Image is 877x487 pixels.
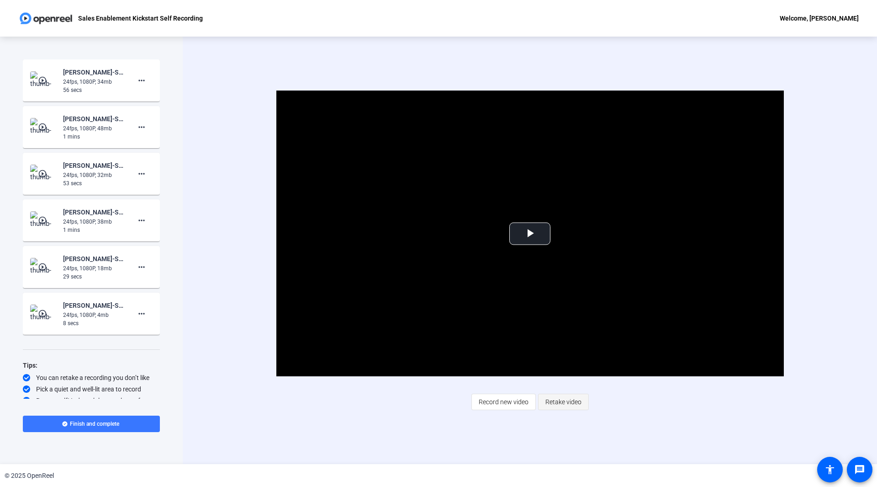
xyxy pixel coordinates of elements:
mat-icon: more_horiz [136,215,147,226]
div: 24fps, 1080P, 34mb [63,78,124,86]
div: Be yourself! It doesn’t have to be perfect [23,396,160,405]
span: Retake video [545,393,581,411]
img: thumb-nail [30,71,57,90]
div: 1 mins [63,133,124,141]
button: Record new video [471,394,536,410]
div: 1 mins [63,226,124,234]
div: 56 secs [63,86,124,94]
span: Finish and complete [70,420,119,428]
div: 29 secs [63,273,124,281]
div: [PERSON_NAME]-Sales Enablement Kickstart 2025-Sales Enablement Kickstart Self Recording-175554397... [63,300,124,311]
div: [PERSON_NAME]-Sales Enablement Kickstart 2025-Sales Enablement Kickstart Self Recording-175554765... [63,113,124,124]
mat-icon: play_circle_outline [38,216,49,225]
div: 24fps, 1080P, 18mb [63,264,124,273]
span: Record new video [479,393,528,411]
img: thumb-nail [30,258,57,276]
div: © 2025 OpenReel [5,471,54,481]
mat-icon: play_circle_outline [38,309,49,318]
div: [PERSON_NAME]-Sales Enablement Kickstart 2025-Sales Enablement Kickstart Self Recording-175554796... [63,67,124,78]
img: thumb-nail [30,118,57,136]
mat-icon: more_horiz [136,308,147,319]
div: Welcome, [PERSON_NAME] [780,13,859,24]
mat-icon: play_circle_outline [38,262,49,272]
div: 24fps, 1080P, 4mb [63,311,124,319]
div: 24fps, 1080P, 32mb [63,171,124,179]
p: Sales Enablement Kickstart Self Recording [78,13,203,24]
img: thumb-nail [30,165,57,183]
mat-icon: more_horiz [136,75,147,86]
mat-icon: play_circle_outline [38,76,49,85]
mat-icon: accessibility [824,464,835,475]
div: 8 secs [63,319,124,327]
mat-icon: message [854,464,865,475]
div: [PERSON_NAME]-Sales Enablement Kickstart 2025-Sales Enablement Kickstart Self Recording-175554729... [63,160,124,171]
img: OpenReel logo [18,9,74,27]
div: Tips: [23,360,160,371]
div: [PERSON_NAME]-Sales Enablement Kickstart 2025-Sales Enablement Kickstart Self Recording-175554619... [63,207,124,218]
mat-icon: more_horiz [136,122,147,133]
button: Finish and complete [23,416,160,432]
mat-icon: more_horiz [136,262,147,273]
button: Play Video [509,222,550,245]
mat-icon: play_circle_outline [38,123,49,132]
mat-icon: more_horiz [136,168,147,179]
div: 24fps, 1080P, 38mb [63,218,124,226]
button: Retake video [538,394,589,410]
div: Video Player [276,91,784,376]
div: Pick a quiet and well-lit area to record [23,385,160,394]
div: 24fps, 1080P, 48mb [63,124,124,133]
img: thumb-nail [30,305,57,323]
img: thumb-nail [30,211,57,230]
mat-icon: play_circle_outline [38,169,49,178]
div: 53 secs [63,179,124,187]
div: [PERSON_NAME]-Sales Enablement Kickstart 2025-Sales Enablement Kickstart Self Recording-175554520... [63,253,124,264]
div: You can retake a recording you don’t like [23,373,160,382]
